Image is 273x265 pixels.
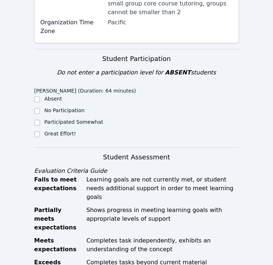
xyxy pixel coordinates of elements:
[34,152,239,162] h3: Student Assessment
[44,131,76,136] label: Great Effort!
[34,175,82,201] div: Fails to meet expectations
[44,96,62,102] label: Absent
[86,175,239,201] div: Learning goals are not currently met, or student needs additional support in order to meet learni...
[34,84,136,95] legend: [PERSON_NAME] (Duration: 64 minutes)
[86,206,239,232] div: Shows progress in meeting learning goals with appropriate levels of support
[165,69,191,76] span: ABSENT
[34,54,239,64] h3: Student Participation
[40,18,103,36] label: Organization Time Zone
[34,236,82,254] div: Meets expectations
[86,236,239,254] div: Completes task independently, exhibits an understanding of the concept
[108,18,233,27] div: Pacific
[34,68,239,77] div: Do not enter a participation level for students
[34,167,239,175] div: Evaluation Criteria Guide
[34,206,82,232] div: Partially meets expectations
[44,119,103,125] label: Participated Somewhat
[44,107,85,113] label: No Participation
